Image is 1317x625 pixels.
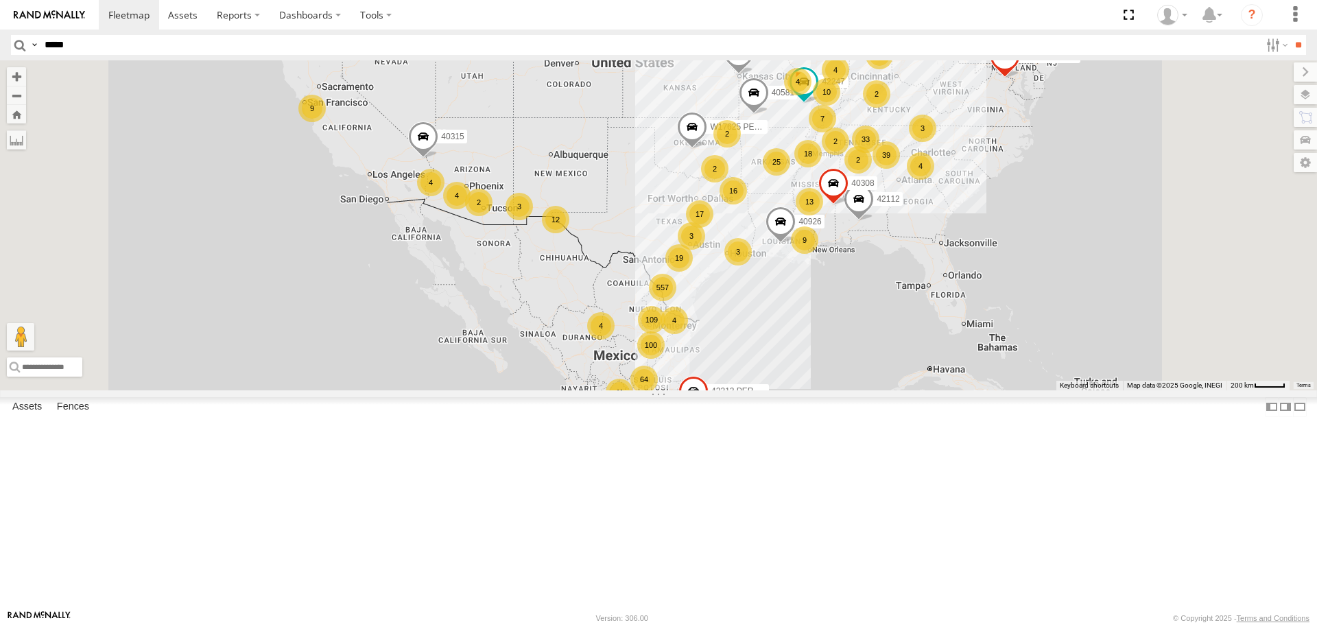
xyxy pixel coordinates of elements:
[852,126,879,153] div: 33
[710,123,781,132] span: W17625 PERDIDO
[661,307,688,334] div: 4
[1152,5,1192,25] div: Carlos Ortiz
[1265,397,1279,417] label: Dock Summary Table to the Left
[678,222,705,250] div: 3
[863,80,890,108] div: 2
[29,35,40,55] label: Search Query
[7,323,34,351] button: Drag Pegman onto the map to open Street View
[909,115,936,142] div: 3
[7,67,26,86] button: Zoom in
[809,105,836,132] div: 7
[1279,397,1292,417] label: Dock Summary Table to the Right
[1296,382,1311,388] a: Terms (opens in new tab)
[873,141,900,169] div: 39
[851,178,874,188] span: 40308
[1127,381,1222,389] span: Map data ©2025 Google, INEGI
[465,189,493,216] div: 2
[784,68,811,95] div: 4
[542,206,569,233] div: 12
[794,140,822,167] div: 18
[637,331,665,359] div: 100
[813,78,840,106] div: 10
[772,88,794,97] span: 40581
[633,390,661,417] div: 141
[298,95,326,122] div: 9
[417,169,444,196] div: 4
[701,155,728,182] div: 2
[1293,397,1307,417] label: Hide Summary Table
[1231,381,1254,389] span: 200 km
[587,312,615,340] div: 4
[7,130,26,150] label: Measure
[665,244,693,272] div: 19
[649,274,676,301] div: 557
[630,366,658,393] div: 64
[713,120,741,148] div: 2
[822,128,849,155] div: 2
[606,379,633,406] div: 41
[720,177,747,204] div: 16
[7,86,26,105] button: Zoom out
[686,200,713,228] div: 17
[1237,614,1309,622] a: Terms and Conditions
[1060,381,1119,390] button: Keyboard shortcuts
[822,56,849,84] div: 4
[796,188,823,215] div: 13
[877,195,899,204] span: 42112
[763,148,790,176] div: 25
[596,614,648,622] div: Version: 306.00
[844,146,872,174] div: 2
[5,398,49,417] label: Assets
[14,10,85,20] img: rand-logo.svg
[7,105,26,123] button: Zoom Home
[1294,153,1317,172] label: Map Settings
[711,386,774,396] span: 42313 PERDIDO
[798,217,821,227] span: 40926
[441,132,464,142] span: 40315
[1173,614,1309,622] div: © Copyright 2025 -
[50,398,96,417] label: Fences
[8,611,71,625] a: Visit our Website
[791,226,818,254] div: 9
[443,182,471,209] div: 4
[907,152,934,180] div: 4
[638,306,665,333] div: 109
[1261,35,1290,55] label: Search Filter Options
[506,193,533,220] div: 3
[724,238,752,266] div: 3
[1241,4,1263,26] i: ?
[1226,381,1290,390] button: Map Scale: 200 km per 42 pixels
